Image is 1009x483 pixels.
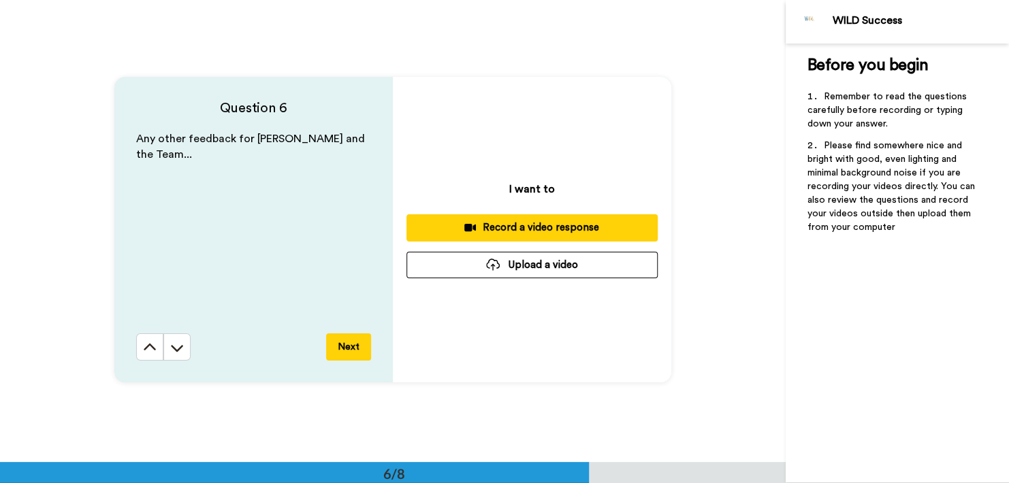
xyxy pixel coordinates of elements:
img: Profile Image [793,5,826,38]
h4: Question 6 [136,99,371,118]
button: Upload a video [406,252,658,278]
div: Record a video response [417,220,647,235]
span: Any other feedback for [PERSON_NAME] and the Team... [136,133,368,160]
button: Record a video response [406,214,658,241]
div: 6/8 [362,464,427,483]
p: I want to [509,181,555,197]
span: Please find somewhere nice and bright with good, even lighting and minimal background noise if yo... [807,141,978,232]
button: Next [326,333,371,361]
span: Before you begin [807,57,928,73]
div: WILD Success [833,14,1008,27]
span: Remember to read the questions carefully before recording or typing down your answer. [807,92,970,129]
